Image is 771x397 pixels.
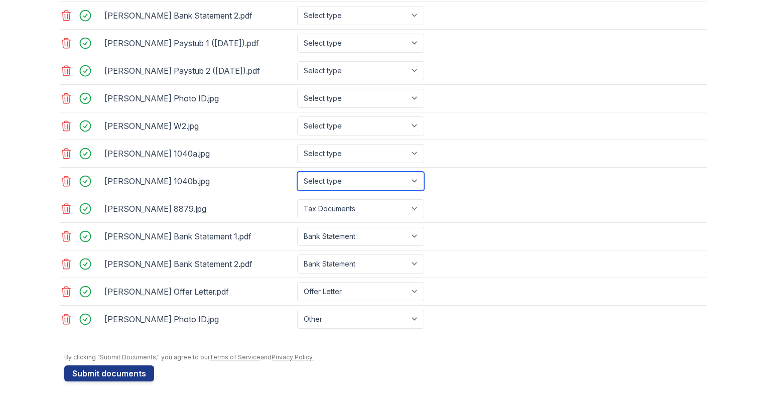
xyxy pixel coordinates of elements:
[104,90,293,106] div: [PERSON_NAME] Photo ID.jpg
[64,353,707,361] div: By clicking "Submit Documents," you agree to our and
[104,201,293,217] div: [PERSON_NAME] 8879.jpg
[104,35,293,51] div: [PERSON_NAME] Paystub 1 ([DATE]).pdf
[104,311,293,327] div: [PERSON_NAME] Photo ID.jpg
[104,146,293,162] div: [PERSON_NAME] 1040a.jpg
[209,353,261,361] a: Terms of Service
[104,8,293,24] div: [PERSON_NAME] Bank Statement 2.pdf
[104,256,293,272] div: [PERSON_NAME] Bank Statement 2.pdf
[64,365,154,381] button: Submit documents
[104,173,293,189] div: [PERSON_NAME] 1040b.jpg
[104,228,293,244] div: [PERSON_NAME] Bank Statement 1.pdf
[104,284,293,300] div: [PERSON_NAME] Offer Letter.pdf
[104,63,293,79] div: [PERSON_NAME] Paystub 2 ([DATE]).pdf
[272,353,314,361] a: Privacy Policy.
[104,118,293,134] div: [PERSON_NAME] W2.jpg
